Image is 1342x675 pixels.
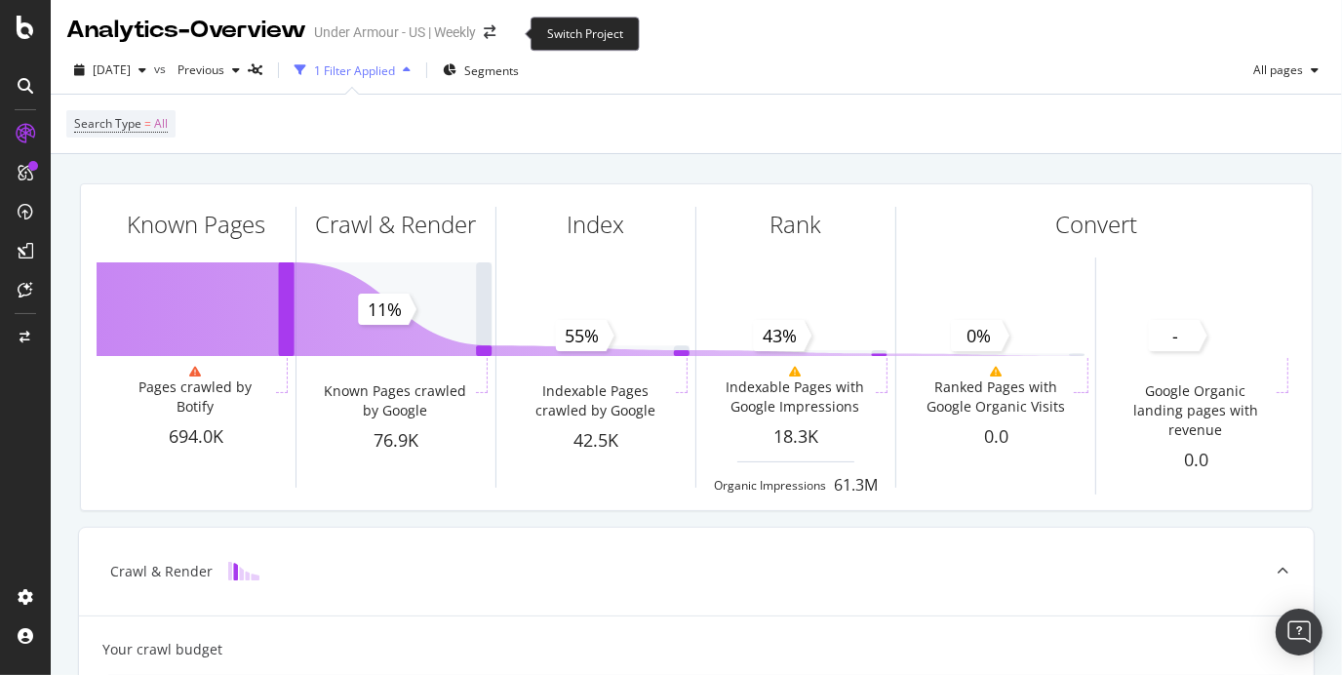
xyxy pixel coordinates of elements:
[314,62,395,79] div: 1 Filter Applied
[834,474,878,496] div: 61.3M
[1245,61,1303,78] span: All pages
[170,61,224,78] span: Previous
[770,208,822,241] div: Rank
[170,55,248,86] button: Previous
[74,115,141,132] span: Search Type
[119,377,272,417] div: Pages crawled by Botify
[484,25,495,39] div: arrow-right-arrow-left
[316,208,477,241] div: Crawl & Render
[144,115,151,132] span: =
[314,22,476,42] div: Under Armour - US | Weekly
[154,110,168,138] span: All
[127,208,265,241] div: Known Pages
[228,562,259,580] img: block-icon
[496,428,695,454] div: 42.5K
[1245,55,1326,86] button: All pages
[519,381,672,420] div: Indexable Pages crawled by Google
[568,208,625,241] div: Index
[296,428,495,454] div: 76.9K
[93,61,131,78] span: 2025 Oct. 9th
[110,562,213,581] div: Crawl & Render
[1276,609,1322,655] div: Open Intercom Messenger
[66,14,306,47] div: Analytics - Overview
[102,640,222,659] div: Your crawl budget
[287,55,418,86] button: 1 Filter Applied
[97,424,296,450] div: 694.0K
[435,55,527,86] button: Segments
[531,17,640,51] div: Switch Project
[696,424,895,450] div: 18.3K
[719,377,872,417] div: Indexable Pages with Google Impressions
[154,60,170,77] span: vs
[319,381,472,420] div: Known Pages crawled by Google
[66,55,154,86] button: [DATE]
[464,62,519,79] span: Segments
[714,477,826,494] div: Organic Impressions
